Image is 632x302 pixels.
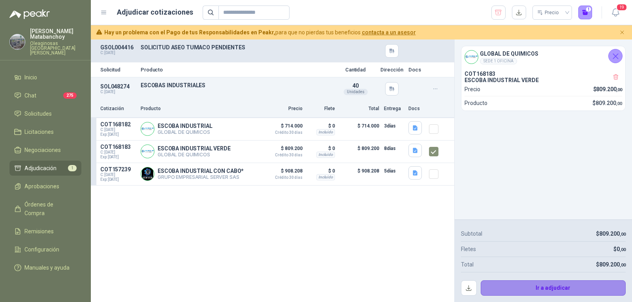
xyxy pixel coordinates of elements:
[384,166,404,176] p: 5 días
[307,144,335,153] p: $ 0
[613,245,626,253] p: $
[384,105,404,113] p: Entrega
[620,263,626,268] span: ,00
[263,153,303,157] span: Crédito 30 días
[616,87,622,92] span: ,00
[362,29,416,36] a: contacta a un asesor
[141,122,154,135] img: Company Logo
[100,44,136,51] p: GSOL004416
[307,105,335,113] p: Flete
[384,144,404,153] p: 8 días
[481,280,626,296] button: Ir a adjudicar
[100,67,136,72] p: Solicitud
[24,109,52,118] span: Solicitudes
[340,166,379,182] p: $ 908.208
[104,29,275,36] b: Hay un problema con el Pago de tus Responsabilidades en Peakr,
[24,73,37,82] span: Inicio
[620,247,626,252] span: ,00
[263,121,303,135] p: $ 714.000
[616,4,627,11] span: 19
[100,132,136,137] span: Exp: [DATE]
[465,71,622,77] p: COT168183
[9,179,81,194] a: Aprobaciones
[100,90,136,94] p: C: [DATE]
[30,41,81,55] p: Oleaginosas [GEOGRAPHIC_DATA][PERSON_NAME]
[158,168,244,174] p: ESCOBA INDUSTRIAL CON CABO*
[480,49,538,58] h4: GLOBAL DE QUIMICOS
[263,144,303,157] p: $ 809.200
[9,9,50,19] img: Logo peakr
[340,121,379,137] p: $ 714.000
[316,152,335,158] div: Incluido
[100,177,136,182] span: Exp: [DATE]
[9,260,81,275] a: Manuales y ayuda
[336,67,375,72] p: Cantidad
[9,143,81,158] a: Negociaciones
[9,197,81,221] a: Órdenes de Compra
[158,152,231,158] p: GLOBAL DE QUIMICOS
[380,67,404,72] p: Dirección
[117,7,193,18] h1: Adjudicar cotizaciones
[141,82,331,88] p: ESCOBAS INDUSTRIALES
[9,124,81,139] a: Licitaciones
[384,121,404,131] p: 3 días
[158,123,213,129] p: ESCOBA INDUSTRIAL
[100,150,136,155] span: C: [DATE]
[465,51,478,64] img: Company Logo
[9,161,81,176] a: Adjudicación1
[592,99,622,107] p: $
[24,91,36,100] span: Chat
[24,164,56,173] span: Adjudicación
[24,182,59,191] span: Aprobaciones
[617,28,627,38] button: Cerrar
[617,246,626,252] span: 0
[307,166,335,176] p: $ 0
[465,77,622,83] p: ESCOBA INDUSTRIAL VERDE
[141,145,154,158] img: Company Logo
[408,105,424,113] p: Docs
[24,245,59,254] span: Configuración
[352,83,359,89] span: 40
[599,261,626,268] span: 809.200
[616,101,622,106] span: ,00
[24,200,74,218] span: Órdenes de Compra
[30,28,81,39] p: [PERSON_NAME] Matabanchoy
[465,85,480,94] p: Precio
[100,155,136,159] span: Exp: [DATE]
[461,260,474,269] p: Total
[141,44,331,51] p: SOLICITUD ASEO TUMACO PENDIENTES
[100,105,136,113] p: Cotización
[596,229,626,238] p: $
[340,144,379,159] p: $ 809.200
[608,49,623,63] button: Cerrar
[316,129,335,135] div: Incluido
[596,260,626,269] p: $
[263,166,303,180] p: $ 908.208
[100,128,136,132] span: C: [DATE]
[100,51,136,55] p: C: [DATE]
[316,174,335,180] div: Incluido
[596,86,622,92] span: 809.200
[263,176,303,180] span: Crédito 30 días
[578,6,592,20] button: 1
[24,128,54,136] span: Licitaciones
[608,6,623,20] button: 19
[24,227,54,236] span: Remisiones
[537,7,560,19] div: Precio
[100,121,136,128] p: COT168182
[24,263,70,272] span: Manuales y ayuda
[100,166,136,173] p: COT157239
[9,242,81,257] a: Configuración
[593,85,623,94] p: $
[141,167,154,180] img: Company Logo
[100,83,136,90] p: SOL048274
[104,28,416,37] span: para que no pierdas tus beneficios
[340,105,379,113] p: Total
[408,67,424,72] p: Docs
[24,146,61,154] span: Negociaciones
[263,105,303,113] p: Precio
[596,100,622,106] span: 809.200
[461,229,482,238] p: Subtotal
[461,245,476,253] p: Fletes
[9,70,81,85] a: Inicio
